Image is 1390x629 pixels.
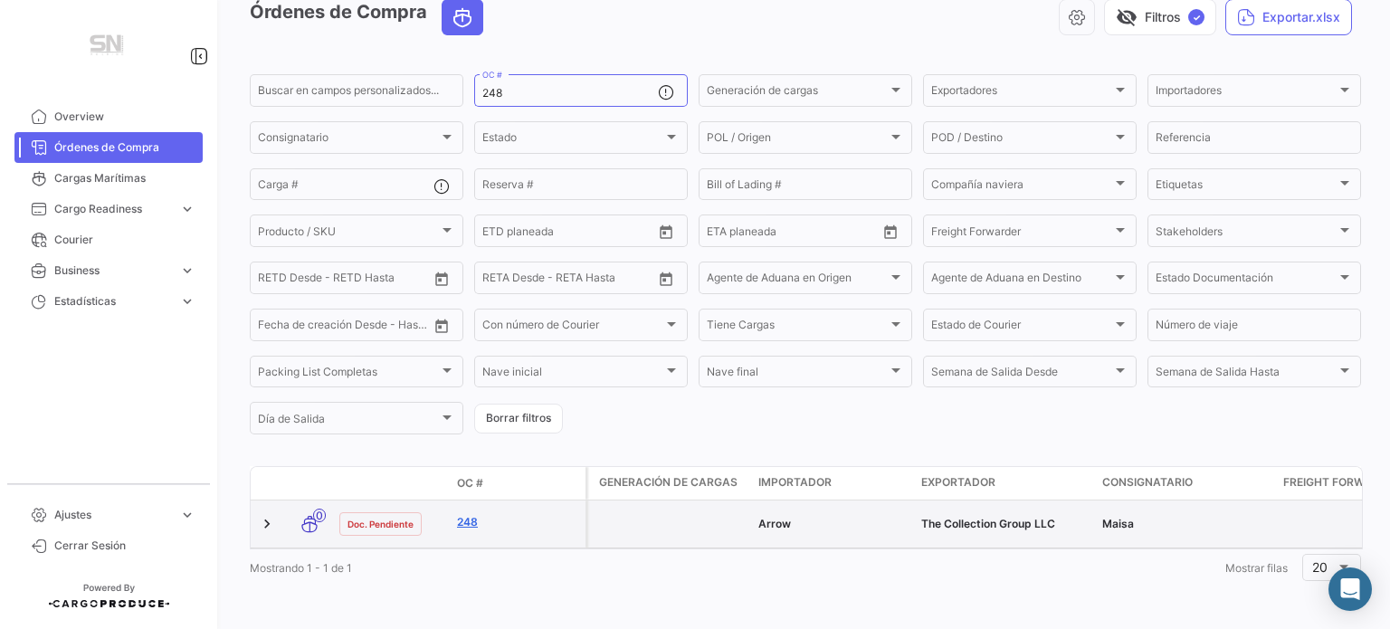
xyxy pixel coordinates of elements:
span: 0 [313,509,326,522]
span: Consignatario [1102,474,1193,491]
img: Manufactura+Logo.png [63,22,154,72]
a: Órdenes de Compra [14,132,203,163]
input: Hasta [528,227,609,240]
button: Open calendar [428,312,455,339]
span: OC # [457,475,483,491]
datatable-header-cell: Estado Doc. [332,476,450,491]
input: Desde [707,227,739,240]
input: Desde [258,274,290,287]
a: Overview [14,101,203,132]
span: Cerrar Sesión [54,538,195,554]
datatable-header-cell: Importador [751,467,914,500]
input: Hasta [303,274,385,287]
span: Mostrando 1 - 1 de 1 [250,561,352,575]
span: Mostrar filas [1225,561,1288,575]
span: Business [54,262,172,279]
span: The Collection Group LLC [921,517,1055,530]
datatable-header-cell: Generación de cargas [588,467,751,500]
span: expand_more [179,507,195,523]
span: 20 [1312,559,1328,575]
span: expand_more [179,262,195,279]
span: Semana de Salida Desde [931,368,1112,381]
input: Hasta [752,227,833,240]
span: Exportador [921,474,995,491]
a: Expand/Collapse Row [258,515,276,533]
span: Importadores [1156,87,1337,100]
a: 248 [457,514,578,530]
span: Tiene Cargas [707,321,888,334]
button: Open calendar [652,265,680,292]
span: POL / Origen [707,134,888,147]
span: expand_more [179,293,195,310]
span: Consignatario [258,134,439,147]
span: Freight Forwarder [931,227,1112,240]
input: Desde [258,321,290,334]
span: Estado Documentación [1156,274,1337,287]
input: Hasta [528,274,609,287]
span: Compañía naviera [931,181,1112,194]
span: Día de Salida [258,415,439,428]
span: Órdenes de Compra [54,139,195,156]
span: Importador [758,474,832,491]
span: Stakeholders [1156,227,1337,240]
span: Semana de Salida Hasta [1156,368,1337,381]
span: expand_more [179,201,195,217]
span: visibility_off [1116,6,1138,28]
a: Courier [14,224,203,255]
button: Open calendar [877,218,904,245]
span: Cargo Readiness [54,201,172,217]
span: Ajustes [54,507,172,523]
span: Con número de Courier [482,321,663,334]
span: Estadísticas [54,293,172,310]
input: Hasta [303,321,385,334]
span: Generación de cargas [707,87,888,100]
datatable-header-cell: Consignatario [1095,467,1276,500]
button: Open calendar [652,218,680,245]
span: Etiquetas [1156,181,1337,194]
a: Cargas Marítimas [14,163,203,194]
button: Borrar filtros [474,404,563,434]
span: Overview [54,109,195,125]
input: Desde [482,227,515,240]
span: Generación de cargas [599,474,738,491]
span: Packing List Completas [258,368,439,381]
span: POD / Destino [931,134,1112,147]
div: Abrir Intercom Messenger [1328,567,1372,611]
input: Desde [482,274,515,287]
span: Agente de Aduana en Origen [707,274,888,287]
span: Nave inicial [482,368,663,381]
span: Arrow [758,517,791,530]
span: Producto / SKU [258,227,439,240]
datatable-header-cell: Modo de Transporte [287,476,332,491]
span: Agente de Aduana en Destino [931,274,1112,287]
span: Estado de Courier [931,321,1112,334]
span: Exportadores [931,87,1112,100]
span: ✓ [1188,9,1204,25]
span: Doc. Pendiente [347,517,414,531]
span: Cargas Marítimas [54,170,195,186]
datatable-header-cell: OC # [450,468,586,499]
span: Maisa [1102,517,1134,530]
span: Courier [54,232,195,248]
span: Nave final [707,368,888,381]
span: Estado [482,134,663,147]
datatable-header-cell: Exportador [914,467,1095,500]
button: Open calendar [428,265,455,292]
